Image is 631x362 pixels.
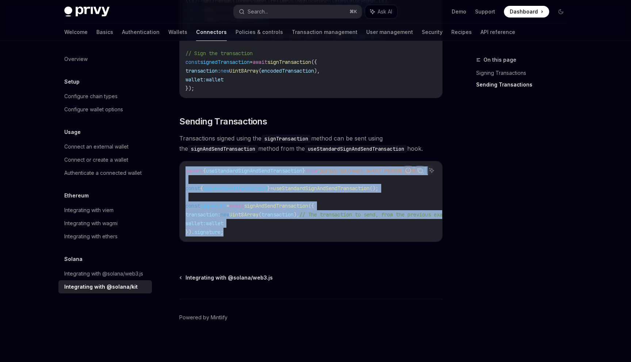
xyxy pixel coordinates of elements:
[349,9,357,15] span: ⌘ K
[317,167,422,174] span: '@privy-io/react-auth/[PERSON_NAME]'
[203,167,206,174] span: {
[64,7,110,17] img: dark logo
[64,269,143,278] div: Integrating with @solana/web3.js
[476,67,573,79] a: Signing Transactions
[186,274,273,281] span: Integrating with @solana/web3.js
[200,59,250,65] span: signedTransaction
[314,68,320,74] span: ),
[122,23,160,41] a: Authentication
[64,105,123,114] div: Configure wallet options
[186,85,194,92] span: });
[302,167,305,174] span: }
[267,185,270,192] span: }
[64,282,138,291] div: Integrating with @solana/kit
[58,280,152,293] a: Integrating with @solana/kit
[186,68,221,74] span: transaction:
[451,23,472,41] a: Recipes
[203,185,267,192] span: signAndSendTransaction
[58,217,152,230] a: Integrating with wagmi
[311,59,317,65] span: ({
[64,232,118,241] div: Integrating with ethers
[504,6,549,18] a: Dashboard
[58,140,152,153] a: Connect an external wallet
[186,211,221,218] span: transaction:
[64,128,81,136] h5: Usage
[248,7,268,16] div: Search...
[261,135,311,143] code: signTransaction
[58,90,152,103] a: Configure chain types
[58,53,152,66] a: Overview
[194,229,221,235] span: signature
[370,185,378,192] span: ();
[58,267,152,280] a: Integrating with @solana/web3.js
[305,167,317,174] span: from
[186,50,253,57] span: // Sign the transaction
[481,23,515,41] a: API reference
[186,76,206,83] span: wallet:
[229,203,244,209] span: await
[229,211,259,218] span: Uint8Array
[305,145,407,153] code: useStandardSignAndSendTransaction
[415,166,425,175] button: Copy the contents from the code block
[206,76,223,83] span: wallet
[273,185,370,192] span: useStandardSignAndSendTransaction
[168,23,187,41] a: Wallets
[58,103,152,116] a: Configure wallet options
[365,5,397,18] button: Ask AI
[452,8,466,15] a: Demo
[186,220,206,227] span: wallet:
[179,116,267,127] span: Sending Transactions
[555,6,567,18] button: Toggle dark mode
[294,211,299,218] span: ),
[261,68,314,74] span: encodedTransaction
[259,211,261,218] span: (
[366,23,413,41] a: User management
[236,23,283,41] a: Policies & controls
[58,153,152,166] a: Connect or create a wallet
[378,8,392,15] span: Ask AI
[64,55,88,63] div: Overview
[58,166,152,180] a: Authenticate a connected wallet
[64,155,128,164] div: Connect or create a wallet
[186,167,203,174] span: import
[186,59,200,65] span: const
[229,68,259,74] span: Uint8Array
[196,23,227,41] a: Connectors
[483,55,516,64] span: On this page
[64,219,118,228] div: Integrating with wagmi
[476,79,573,90] a: Sending Transactions
[58,230,152,243] a: Integrating with ethers
[64,77,80,86] h5: Setup
[188,145,258,153] code: signAndSendTransaction
[179,314,227,321] a: Powered by Mintlify
[427,166,436,175] button: Ask AI
[64,169,142,177] div: Authenticate a connected wallet
[250,59,253,65] span: =
[299,211,454,218] span: // The transaction to send, from the previous example
[96,23,113,41] a: Basics
[270,185,273,192] span: =
[179,133,443,154] span: Transactions signed using the method can be sent using the method from the hook.
[200,203,226,209] span: signature
[180,274,273,281] a: Integrating with @solana/web3.js
[234,5,362,18] button: Search...⌘K
[186,203,200,209] span: const
[226,203,229,209] span: =
[253,59,267,65] span: await
[64,23,88,41] a: Welcome
[64,191,89,200] h5: Ethereum
[261,211,294,218] span: transaction
[308,203,314,209] span: ({
[292,23,357,41] a: Transaction management
[244,203,308,209] span: signAndSendTransaction
[64,92,118,101] div: Configure chain types
[422,23,443,41] a: Security
[200,185,203,192] span: {
[475,8,495,15] a: Support
[206,220,223,227] span: wallet
[206,167,302,174] span: useStandardSignAndSendTransaction
[64,142,129,151] div: Connect an external wallet
[64,255,83,263] h5: Solana
[64,206,114,215] div: Integrating with viem
[259,68,261,74] span: (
